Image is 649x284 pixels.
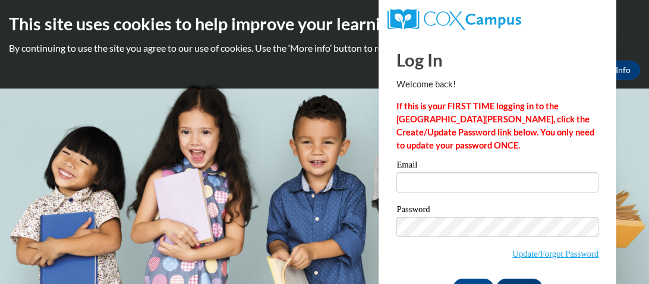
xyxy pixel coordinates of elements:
label: Password [396,205,598,217]
img: COX Campus [387,9,521,30]
strong: If this is your FIRST TIME logging in to the [GEOGRAPHIC_DATA][PERSON_NAME], click the Create/Upd... [396,101,594,150]
p: By continuing to use the site you agree to our use of cookies. Use the ‘More info’ button to read... [9,42,640,55]
label: Email [396,160,598,172]
a: Update/Forgot Password [512,249,598,258]
p: Welcome back! [396,78,598,91]
h1: Log In [396,48,598,72]
h2: This site uses cookies to help improve your learning experience. [9,12,640,36]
